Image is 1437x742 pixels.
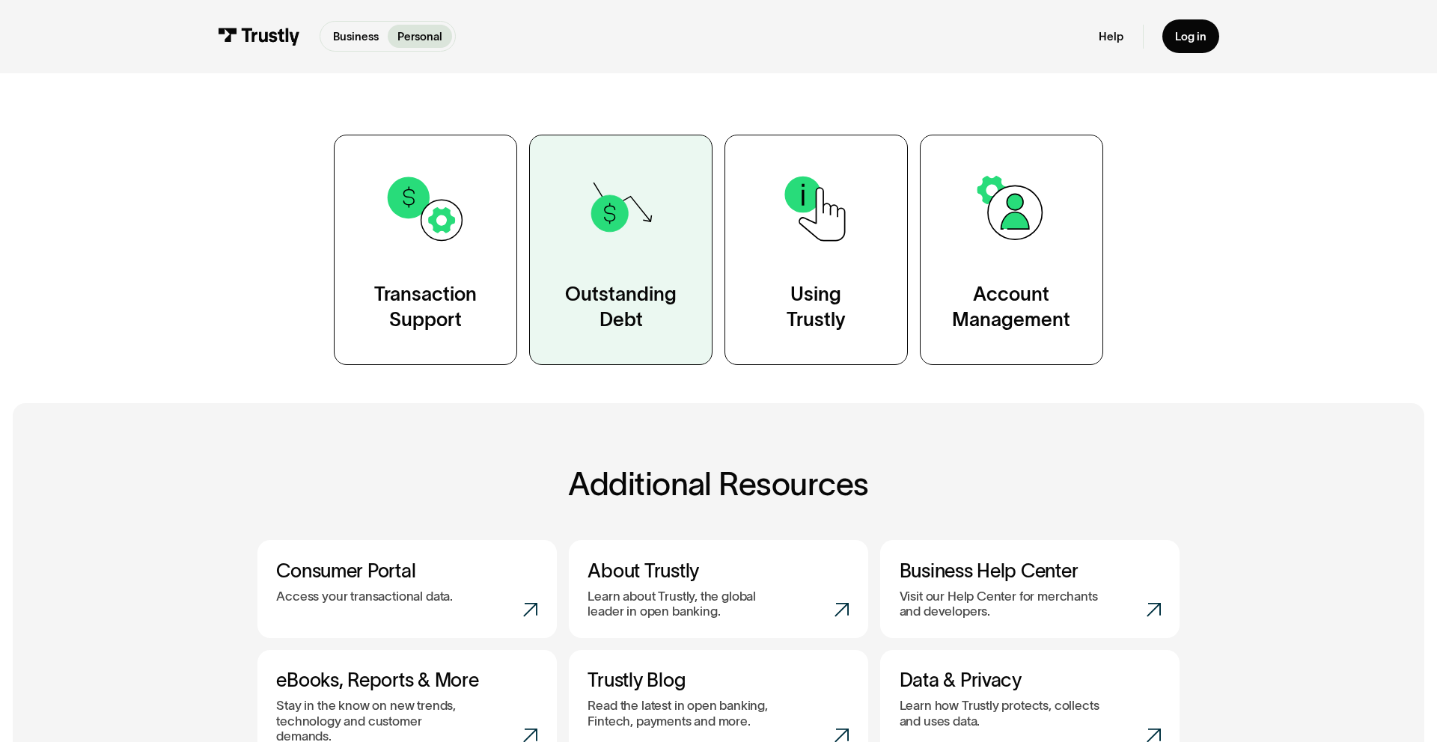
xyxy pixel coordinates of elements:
h3: Trustly Blog [588,669,849,692]
a: OutstandingDebt [529,135,713,365]
div: Using Trustly [787,282,846,333]
h3: Data & Privacy [900,669,1161,692]
p: Personal [397,28,442,45]
a: TransactionSupport [334,135,517,365]
p: Read the latest in open banking, Fintech, payments and more. [588,698,790,729]
div: Outstanding Debt [565,282,677,333]
h3: About Trustly [588,559,849,583]
div: Log in [1175,29,1206,43]
a: Business [323,25,388,48]
div: Account Management [952,282,1070,333]
a: About TrustlyLearn about Trustly, the global leader in open banking. [569,540,868,638]
a: Personal [388,25,451,48]
a: Business Help CenterVisit our Help Center for merchants and developers. [880,540,1180,638]
p: Learn about Trustly, the global leader in open banking. [588,589,790,619]
p: Learn how Trustly protects, collects and uses data. [900,698,1102,729]
h3: eBooks, Reports & More [276,669,537,692]
a: Help [1099,29,1123,43]
h3: Business Help Center [900,559,1161,583]
p: Access your transactional data. [276,589,453,604]
a: Consumer PortalAccess your transactional data. [257,540,557,638]
img: Trustly Logo [218,28,300,45]
a: Log in [1162,19,1219,53]
div: Transaction Support [374,282,477,333]
p: Visit our Help Center for merchants and developers. [900,589,1102,619]
a: AccountManagement [920,135,1103,365]
p: Business [333,28,379,45]
a: UsingTrustly [724,135,908,365]
h2: Additional Resources [257,467,1180,502]
h3: Consumer Portal [276,559,537,583]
